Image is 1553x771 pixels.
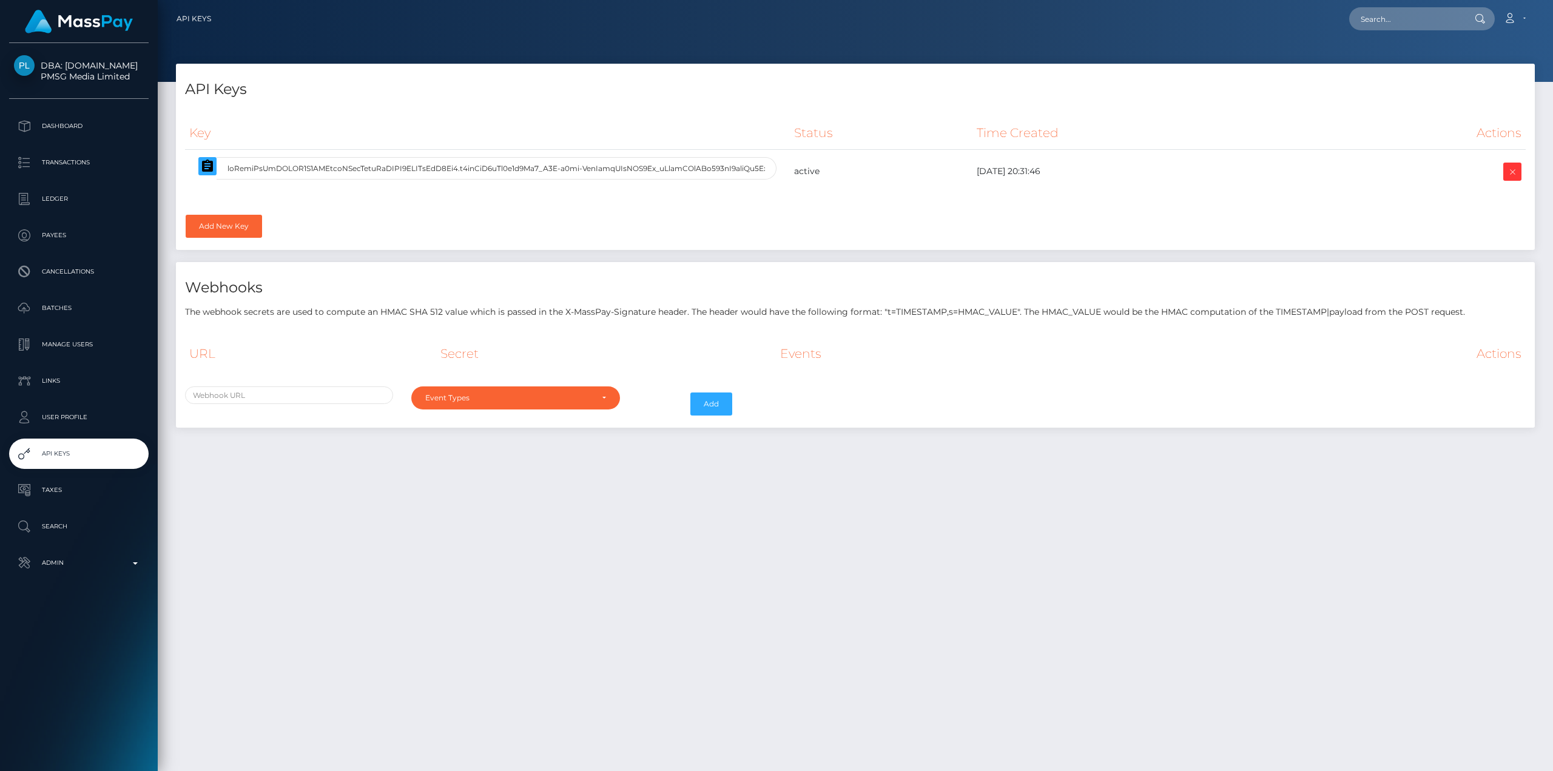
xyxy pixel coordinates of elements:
[1137,337,1526,370] th: Actions
[1320,116,1526,150] th: Actions
[25,10,133,33] img: MassPay Logo
[14,408,144,426] p: User Profile
[14,117,144,135] p: Dashboard
[9,439,149,469] a: API Keys
[185,337,436,370] th: URL
[411,386,619,409] button: Event Types
[690,392,732,416] button: Add
[9,147,149,178] a: Transactions
[9,475,149,505] a: Taxes
[9,257,149,287] a: Cancellations
[425,393,591,403] div: Event Types
[1349,7,1463,30] input: Search...
[185,277,1526,298] h4: Webhooks
[9,329,149,360] a: Manage Users
[972,150,1321,194] td: [DATE] 20:31:46
[185,386,393,404] input: Webhook URL
[790,116,972,150] th: Status
[9,402,149,433] a: User Profile
[9,220,149,251] a: Payees
[14,554,144,572] p: Admin
[972,116,1321,150] th: Time Created
[14,335,144,354] p: Manage Users
[14,372,144,390] p: Links
[9,511,149,542] a: Search
[776,337,1137,370] th: Events
[9,184,149,214] a: Ledger
[9,366,149,396] a: Links
[14,299,144,317] p: Batches
[14,55,35,76] img: PMSG Media Limited
[185,116,790,150] th: Key
[9,293,149,323] a: Batches
[14,190,144,208] p: Ledger
[790,150,972,194] td: active
[14,481,144,499] p: Taxes
[177,6,211,32] a: API Keys
[436,337,776,370] th: Secret
[9,111,149,141] a: Dashboard
[14,153,144,172] p: Transactions
[185,306,1526,318] p: The webhook secrets are used to compute an HMAC SHA 512 value which is passed in the X-MassPay-Si...
[9,548,149,578] a: Admin
[186,215,262,238] a: Add New Key
[14,226,144,244] p: Payees
[14,445,144,463] p: API Keys
[14,263,144,281] p: Cancellations
[185,79,1526,100] h4: API Keys
[14,517,144,536] p: Search
[9,60,149,82] span: DBA: [DOMAIN_NAME] PMSG Media Limited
